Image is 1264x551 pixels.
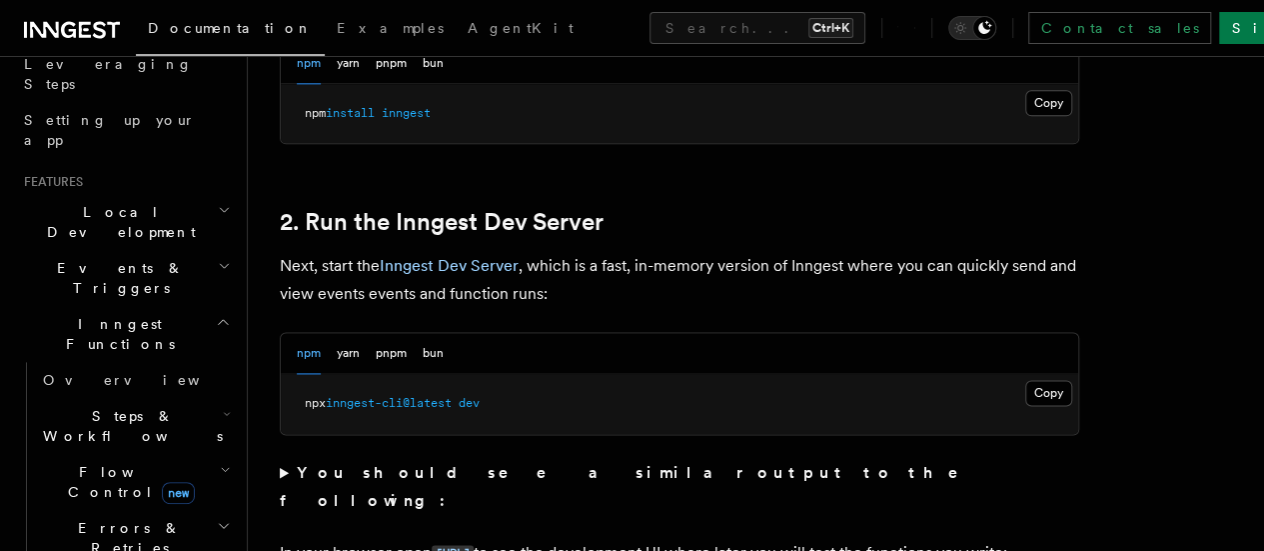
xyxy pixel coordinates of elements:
[376,43,407,84] button: pnpm
[337,333,360,374] button: yarn
[148,20,313,36] span: Documentation
[382,106,431,120] span: inngest
[423,333,444,374] button: bun
[16,202,218,242] span: Local Development
[326,106,375,120] span: install
[380,256,519,275] a: Inngest Dev Server
[24,56,193,92] span: Leveraging Steps
[16,306,235,362] button: Inngest Functions
[297,43,321,84] button: npm
[948,16,996,40] button: Toggle dark mode
[16,194,235,250] button: Local Development
[136,6,325,56] a: Documentation
[16,174,83,190] span: Features
[376,333,407,374] button: pnpm
[468,20,574,36] span: AgentKit
[280,463,986,510] strong: You should see a similar output to the following:
[297,333,321,374] button: npm
[326,396,452,410] span: inngest-cli@latest
[305,396,326,410] span: npx
[35,362,235,398] a: Overview
[459,396,480,410] span: dev
[1025,380,1072,406] button: Copy
[35,406,223,446] span: Steps & Workflows
[16,102,235,158] a: Setting up your app
[16,46,235,102] a: Leveraging Steps
[337,20,444,36] span: Examples
[280,208,604,236] a: 2. Run the Inngest Dev Server
[1025,90,1072,116] button: Copy
[16,314,216,354] span: Inngest Functions
[162,482,195,504] span: new
[456,6,586,54] a: AgentKit
[808,18,853,38] kbd: Ctrl+K
[649,12,865,44] button: Search...Ctrl+K
[16,250,235,306] button: Events & Triggers
[305,106,326,120] span: npm
[24,112,196,148] span: Setting up your app
[35,462,220,502] span: Flow Control
[325,6,456,54] a: Examples
[423,43,444,84] button: bun
[16,258,218,298] span: Events & Triggers
[280,459,1079,515] summary: You should see a similar output to the following:
[35,454,235,510] button: Flow Controlnew
[280,252,1079,308] p: Next, start the , which is a fast, in-memory version of Inngest where you can quickly send and vi...
[337,43,360,84] button: yarn
[1028,12,1211,44] a: Contact sales
[43,372,249,388] span: Overview
[35,398,235,454] button: Steps & Workflows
